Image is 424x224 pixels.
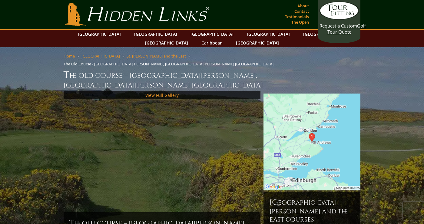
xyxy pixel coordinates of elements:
a: Contact [293,7,310,15]
a: Caribbean [198,38,226,47]
a: [GEOGRAPHIC_DATA] [233,38,282,47]
span: Request a Custom [320,23,357,29]
a: Testimonials [283,12,310,21]
a: [GEOGRAPHIC_DATA] [187,30,237,38]
a: [GEOGRAPHIC_DATA] [142,38,191,47]
li: The Old Course - [GEOGRAPHIC_DATA][PERSON_NAME], [GEOGRAPHIC_DATA][PERSON_NAME] [GEOGRAPHIC_DATA] [64,61,276,67]
a: Request a CustomGolf Tour Quote [320,2,359,35]
a: [GEOGRAPHIC_DATA] [131,30,180,38]
h1: The Old Course – [GEOGRAPHIC_DATA][PERSON_NAME], [GEOGRAPHIC_DATA][PERSON_NAME] [GEOGRAPHIC_DATA] [64,69,360,90]
img: Google Map of St Andrews Links, St Andrews, United Kingdom [263,94,360,190]
a: [GEOGRAPHIC_DATA] [75,30,124,38]
a: [GEOGRAPHIC_DATA] [300,30,349,38]
a: The Open [290,18,310,26]
a: Home [64,53,75,59]
a: About [296,2,310,10]
h6: [GEOGRAPHIC_DATA][PERSON_NAME] and the East Courses [270,198,354,224]
a: [GEOGRAPHIC_DATA] [81,53,120,59]
a: [GEOGRAPHIC_DATA] [244,30,293,38]
a: View Full Gallery [145,92,179,98]
a: St. [PERSON_NAME] and the East [127,53,186,59]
